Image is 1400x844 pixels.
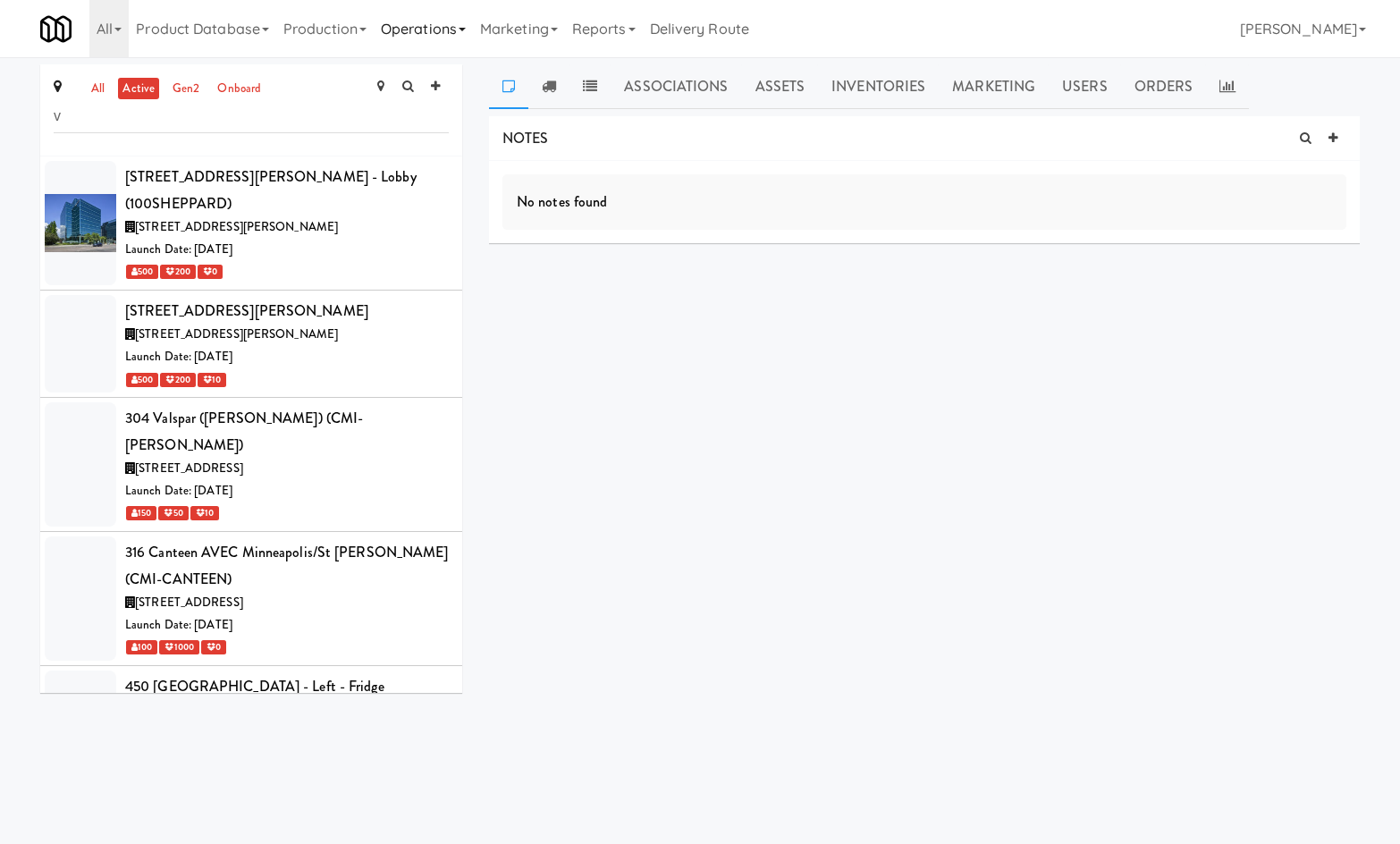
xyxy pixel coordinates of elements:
div: [STREET_ADDRESS][PERSON_NAME] - Lobby (100SHEPPARD) [125,164,449,216]
div: 304 Valspar ([PERSON_NAME]) (CMI-[PERSON_NAME]) [125,405,449,458]
span: 500 [126,373,158,387]
span: 200 [160,265,195,279]
span: 10 [198,373,226,387]
span: 100 [126,640,157,654]
div: Launch Date: [DATE] [125,239,449,261]
span: 0 [198,265,223,279]
li: 304 Valspar ([PERSON_NAME]) (CMI-[PERSON_NAME])[STREET_ADDRESS]Launch Date: [DATE] 150 50 10 [40,398,462,532]
span: [STREET_ADDRESS][PERSON_NAME] [135,325,338,342]
div: 450 [GEOGRAPHIC_DATA] - Left - Fridge (450WA182) [125,673,449,726]
div: Launch Date: [DATE] [125,614,449,637]
li: 316 Canteen AVEC Minneapolis/St [PERSON_NAME] (CMI-CANTEEN)[STREET_ADDRESS]Launch Date: [DATE] 10... [40,532,462,666]
span: 200 [160,373,195,387]
li: [STREET_ADDRESS][PERSON_NAME] - Lobby (100SHEPPARD)[STREET_ADDRESS][PERSON_NAME]Launch Date: [DAT... [40,156,462,291]
a: Assets [742,64,819,109]
img: Micromart [40,13,72,45]
div: 316 Canteen AVEC Minneapolis/St [PERSON_NAME] (CMI-CANTEEN) [125,539,449,592]
span: 1000 [159,640,199,654]
span: 10 [190,506,219,520]
a: gen2 [168,78,204,100]
span: NOTES [502,128,549,148]
a: Users [1049,64,1121,109]
span: 500 [126,265,158,279]
span: [STREET_ADDRESS][PERSON_NAME] [135,218,338,235]
span: [STREET_ADDRESS] [135,460,243,477]
div: Launch Date: [DATE] [125,480,449,502]
span: 50 [158,506,188,520]
span: 0 [201,640,226,654]
div: Launch Date: [DATE] [125,346,449,368]
a: Marketing [939,64,1049,109]
a: onboard [213,78,266,100]
a: Orders [1121,64,1207,109]
a: active [118,78,159,100]
a: Inventories [818,64,939,109]
span: [STREET_ADDRESS] [135,594,243,611]
div: No notes found [502,174,1346,230]
a: all [87,78,109,100]
span: 150 [126,506,156,520]
a: Associations [611,64,741,109]
input: Search site [54,100,449,133]
li: [STREET_ADDRESS][PERSON_NAME][STREET_ADDRESS][PERSON_NAME]Launch Date: [DATE] 500 200 10 [40,291,462,398]
li: 450 [GEOGRAPHIC_DATA] - Left - Fridge (450WA182)[STREET_ADDRESS][US_STATE] 1 42 10Tax included [40,666,462,778]
div: [STREET_ADDRESS][PERSON_NAME] [125,298,449,325]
